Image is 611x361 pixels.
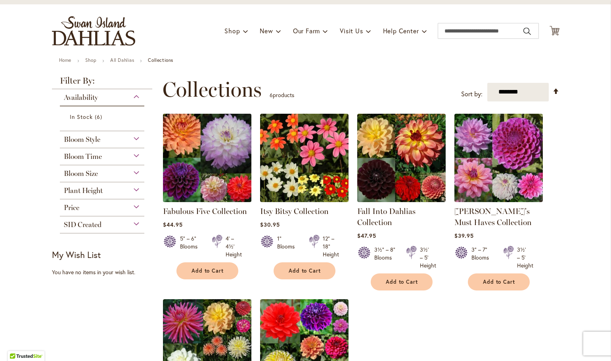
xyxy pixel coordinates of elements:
[260,206,329,216] a: Itsy Bitsy Collection
[357,232,376,239] span: $47.95
[70,113,93,120] span: In Stock
[64,152,102,161] span: Bloom Time
[468,273,530,290] button: Add to Cart
[95,113,104,121] span: 6
[163,206,247,216] a: Fabulous Five Collection
[483,279,515,285] span: Add to Cart
[270,91,273,99] span: 6
[386,279,418,285] span: Add to Cart
[340,27,363,35] span: Visit Us
[64,93,98,102] span: Availability
[52,16,135,46] a: store logo
[471,246,494,269] div: 3" – 7" Blooms
[161,111,253,204] img: Fabulous Five Collection
[70,113,137,121] a: In Stock 6
[163,196,251,204] a: Fabulous Five Collection
[454,196,543,204] a: Heather's Must Haves Collection
[163,78,262,101] span: Collections
[454,232,474,239] span: $39.95
[260,27,273,35] span: New
[52,76,153,89] strong: Filter By:
[64,220,102,229] span: SID Created
[176,262,238,279] button: Add to Cart
[260,196,349,204] a: Itsy Bitsy Collection
[371,273,433,290] button: Add to Cart
[270,89,294,101] p: products
[260,221,280,228] span: $30.95
[192,267,224,274] span: Add to Cart
[64,135,100,144] span: Bloom Style
[59,57,71,63] a: Home
[517,246,533,269] div: 3½' – 5' Height
[64,186,103,195] span: Plant Height
[357,206,416,227] a: Fall Into Dahlias Collection
[293,27,320,35] span: Our Farm
[52,249,101,260] strong: My Wish List
[383,27,419,35] span: Help Center
[64,203,79,212] span: Price
[226,235,242,258] div: 4' – 4½' Height
[274,262,335,279] button: Add to Cart
[64,169,98,178] span: Bloom Size
[224,27,240,35] span: Shop
[454,114,543,202] img: Heather's Must Haves Collection
[260,114,349,202] img: Itsy Bitsy Collection
[357,196,446,204] a: Fall Into Dahlias Collection
[277,235,299,258] div: 1" Blooms
[148,57,173,63] strong: Collections
[289,267,321,274] span: Add to Cart
[461,87,483,101] label: Sort by:
[52,268,158,276] div: You have no items in your wish list.
[357,114,446,202] img: Fall Into Dahlias Collection
[180,235,202,258] div: 5" – 6" Blooms
[85,57,96,63] a: Shop
[6,333,28,355] iframe: Launch Accessibility Center
[110,57,134,63] a: All Dahlias
[163,221,183,228] span: $44.95
[374,246,396,269] div: 3½" – 8" Blooms
[420,246,436,269] div: 3½' – 5' Height
[454,206,532,227] a: [PERSON_NAME]'s Must Haves Collection
[323,235,339,258] div: 12" – 18" Height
